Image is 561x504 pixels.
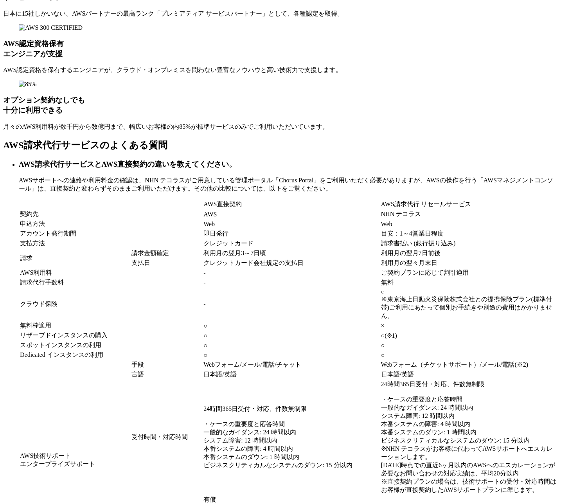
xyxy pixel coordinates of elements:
td: Webフォーム（チケットサポート）/メール/電話(※2) [381,360,557,369]
td: ○ [203,331,379,340]
td: 無料枠適用 [20,321,202,330]
td: ○ ※東京海上日動火災保険株式会社との提携保険プラン(標準付帯)ご利用にあたって個別お手続きや別途の費用はかかりません。 [381,288,557,320]
p: 月々のAWS利用料が数千円から数億円まで、幅広いお客様の内85%が標準サービスのみでご利用いただいています。 [3,123,558,131]
td: 日本語/英語 [381,370,557,379]
td: NHN テコラス [381,210,557,219]
p: 日本に15社しかいない、AWSパートナーの最高ランク「プレミアティア サービスパートナー」として、各種認定を取得。 [3,10,558,18]
td: クレジットカード [203,239,379,248]
td: ○ [203,351,379,360]
td: 24時間365日受付・対応、件数無制限 ・ケースの重要度と応答時間 一般的なガイダンス: 24 時間以内 システム障害: 12 時間以内 本番システムの障害: 4 時間以内 本番システムのダウン... [203,380,379,495]
td: Dedicated インスタンスの利用 [20,351,202,360]
td: AWS直接契約 [203,200,379,209]
td: Webフォーム/メール/電話/チャット [203,360,379,369]
h3: AWS請求代行サービスとAWS直接契約の違いを教えてください。 [19,159,558,169]
td: ○(※1) [381,331,557,340]
td: AWS [203,210,379,219]
h3: オプション契約なしでも 十分に利用できる [3,95,558,115]
td: ○ [381,351,557,360]
img: AWS 300 CERTIFIED [19,24,83,31]
img: 85% [19,81,36,88]
td: Web [381,220,557,229]
p: AWSサポートへの連絡や利用料金の確認は、NHN テコラスがご用意している管理ポータル「Chorus Portal」をご利用いただく必要がありますが、AWSの操作を行う「AWSマネジメントコンソ... [19,176,558,193]
td: 請求代行手数料 [20,278,202,287]
td: AWS請求代行 リセールサービス [381,200,557,209]
td: ○ [381,341,557,350]
td: 請求書払い (銀行振り込み) [381,239,557,248]
td: スポットインスタンスの利用 [20,341,202,350]
td: - [203,268,379,277]
td: 手段 [131,360,203,369]
td: クレジットカード会社規定の支払日 [203,259,379,268]
td: - [203,278,379,287]
td: ○ [203,341,379,350]
td: リザーブドインスタンスの購入 [20,331,202,340]
td: 利用月の翌月3～7日頃 [203,249,379,258]
td: 利用月の翌々月末日 [381,259,557,268]
td: 言語 [131,370,203,379]
td: 目安：1～4営業日程度 [381,229,557,238]
td: 請求 [20,249,130,268]
td: 無料 [381,278,557,287]
td: 即日発行 [203,229,379,238]
td: 受付時間・対応時間 [131,380,203,495]
p: AWS認定資格を保有するエンジニアが、クラウド・オンプレミスを問わない豊富なノウハウと高い技術力で支援します。 [3,66,558,74]
td: ご契約プランに応じて割引適用 [381,268,557,277]
td: - [203,288,379,320]
td: Web [203,220,379,229]
h2: AWS請求代行サービスのよくある質問 [3,139,558,151]
td: 支払日 [131,259,203,268]
td: 日本語/英語 [203,370,379,379]
td: 契約先 [20,210,202,219]
td: × [381,321,557,330]
td: ○ [203,321,379,330]
td: 支払方法 [20,239,202,248]
td: 請求金額確定 [131,249,203,258]
td: アカウント発行期間 [20,229,202,238]
td: AWS利用料 [20,268,202,277]
td: クラウド保険 [20,288,202,320]
td: 申込方法 [20,220,202,229]
td: 24時間365日受付・対応、件数無制限 ・ケースの重要度と応答時間 一般的なガイダンス: 24 時間以内 システム障害: 12 時間以内 本番システムの障害: 4 時間以内 本番システムのダウン... [381,380,557,495]
h3: AWS認定資格保有 エンジニアが支援 [3,39,558,59]
td: 利用月の翌月7日前後 [381,249,557,258]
